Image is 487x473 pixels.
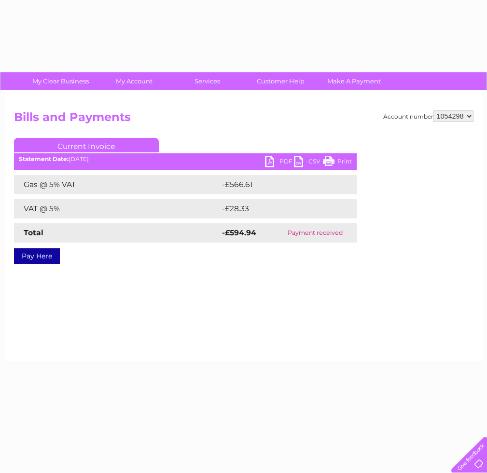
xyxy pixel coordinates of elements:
[24,228,43,237] strong: Total
[294,156,323,170] a: CSV
[222,228,256,237] strong: -£594.94
[14,138,159,152] a: Current Invoice
[314,72,394,90] a: Make A Payment
[323,156,352,170] a: Print
[274,223,357,243] td: Payment received
[383,110,473,122] div: Account number
[94,72,174,90] a: My Account
[14,156,357,162] div: [DATE]
[241,72,320,90] a: Customer Help
[220,175,340,194] td: -£566.61
[14,248,60,264] a: Pay Here
[265,156,294,170] a: PDF
[167,72,247,90] a: Services
[14,199,220,218] td: VAT @ 5%
[220,199,339,218] td: -£28.33
[14,110,473,129] h2: Bills and Payments
[21,72,100,90] a: My Clear Business
[19,155,69,162] b: Statement Date:
[14,175,220,194] td: Gas @ 5% VAT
